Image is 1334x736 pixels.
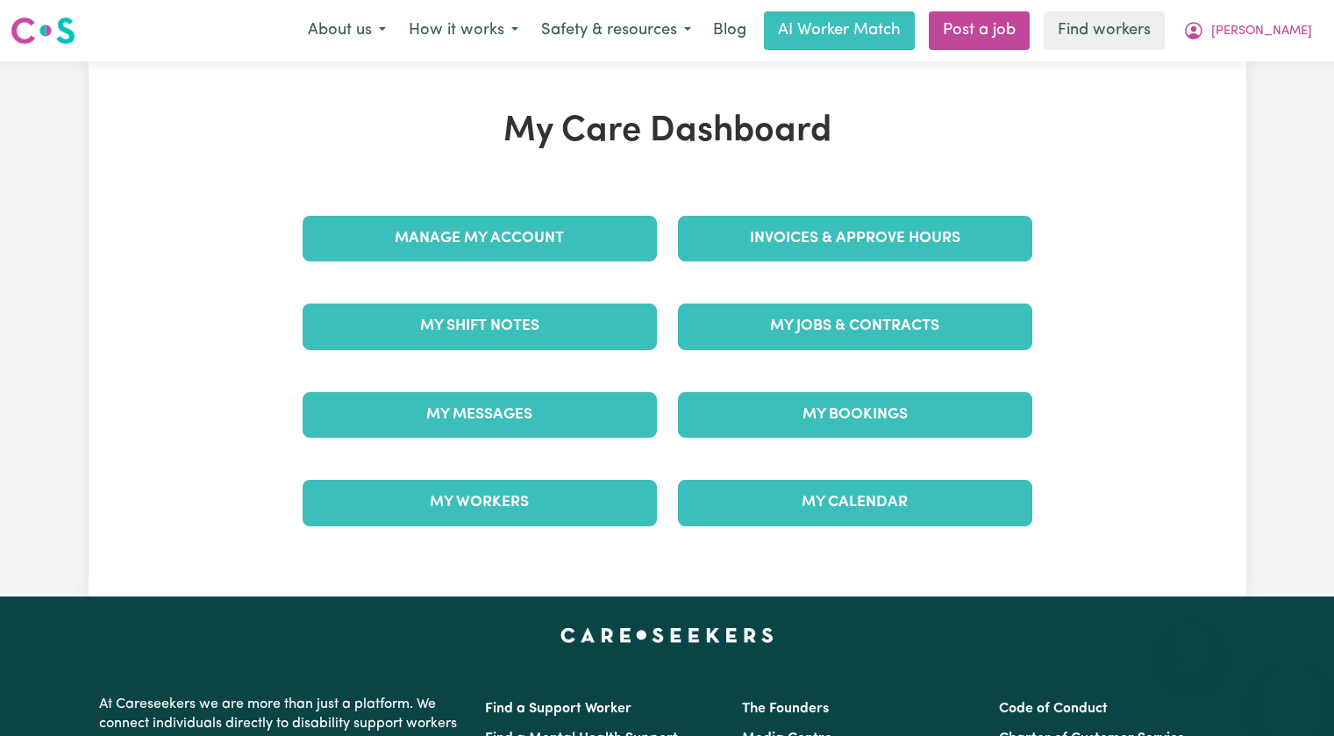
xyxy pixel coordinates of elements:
a: Find workers [1044,11,1165,50]
a: Find a Support Worker [485,702,631,716]
a: The Founders [742,702,829,716]
a: Manage My Account [303,216,657,261]
a: AI Worker Match [764,11,915,50]
a: Invoices & Approve Hours [678,216,1032,261]
button: About us [296,12,397,49]
span: [PERSON_NAME] [1211,22,1312,41]
button: Safety & resources [530,12,703,49]
a: Code of Conduct [999,702,1108,716]
iframe: Close message [1173,624,1208,659]
a: My Calendar [678,480,1032,525]
a: Careseekers home page [560,628,774,642]
iframe: Button to launch messaging window [1264,666,1320,722]
a: My Messages [303,392,657,438]
a: My Workers [303,480,657,525]
a: Careseekers logo [11,11,75,51]
button: My Account [1172,12,1323,49]
a: Blog [703,11,757,50]
a: My Bookings [678,392,1032,438]
button: How it works [397,12,530,49]
h1: My Care Dashboard [292,111,1043,153]
img: Careseekers logo [11,15,75,46]
a: Post a job [929,11,1030,50]
a: My Jobs & Contracts [678,304,1032,349]
a: My Shift Notes [303,304,657,349]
